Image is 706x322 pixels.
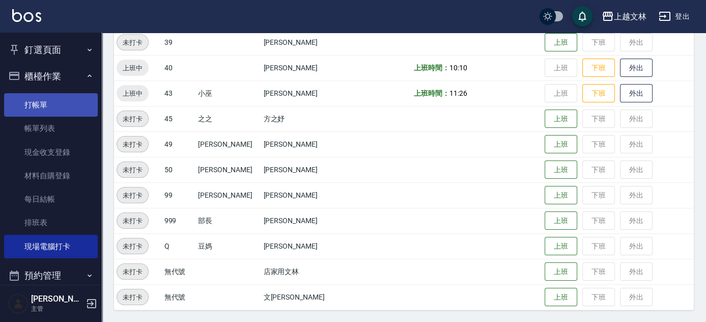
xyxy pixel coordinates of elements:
[31,294,83,304] h5: [PERSON_NAME]
[261,284,346,310] td: 文[PERSON_NAME]
[117,292,148,303] span: 未打卡
[12,9,41,22] img: Logo
[545,186,577,205] button: 上班
[162,81,196,106] td: 43
[195,106,261,131] td: 之之
[162,55,196,81] td: 40
[449,89,467,97] span: 11:26
[4,93,98,117] a: 打帳單
[31,304,83,313] p: 主管
[195,81,261,106] td: 小巫
[4,187,98,211] a: 每日結帳
[261,106,346,131] td: 方之妤
[414,89,449,97] b: 上班時間：
[572,6,592,26] button: save
[117,216,148,226] span: 未打卡
[545,262,577,281] button: 上班
[117,165,148,175] span: 未打卡
[598,6,651,27] button: 上越文林
[117,266,148,277] span: 未打卡
[117,114,148,124] span: 未打卡
[261,55,346,81] td: [PERSON_NAME]
[414,64,449,72] b: 上班時間：
[614,10,646,23] div: 上越文林
[162,233,196,259] td: Q
[545,288,577,307] button: 上班
[117,88,149,99] span: 上班中
[117,139,148,150] span: 未打卡
[162,284,196,310] td: 無代號
[162,106,196,131] td: 45
[545,110,577,128] button: 上班
[8,293,29,314] img: Person
[4,141,98,164] a: 現金收支登錄
[261,182,346,208] td: [PERSON_NAME]
[4,63,98,90] button: 櫃檯作業
[117,190,148,201] span: 未打卡
[195,157,261,182] td: [PERSON_NAME]
[4,262,98,289] button: 預約管理
[545,237,577,256] button: 上班
[582,84,615,103] button: 下班
[261,157,346,182] td: [PERSON_NAME]
[117,63,149,73] span: 上班中
[195,233,261,259] td: 豆媽
[195,208,261,233] td: 部長
[545,160,577,179] button: 上班
[195,182,261,208] td: [PERSON_NAME]
[655,7,694,26] button: 登出
[261,30,346,55] td: [PERSON_NAME]
[117,241,148,252] span: 未打卡
[261,233,346,259] td: [PERSON_NAME]
[162,208,196,233] td: 999
[4,164,98,187] a: 材料自購登錄
[162,259,196,284] td: 無代號
[545,211,577,230] button: 上班
[620,59,653,77] button: 外出
[545,135,577,154] button: 上班
[195,131,261,157] td: [PERSON_NAME]
[261,259,346,284] td: 店家用文林
[117,37,148,48] span: 未打卡
[162,30,196,55] td: 39
[261,81,346,106] td: [PERSON_NAME]
[620,84,653,103] button: 外出
[4,117,98,140] a: 帳單列表
[449,64,467,72] span: 10:10
[162,131,196,157] td: 49
[4,211,98,234] a: 排班表
[4,37,98,63] button: 釘選頁面
[545,33,577,52] button: 上班
[162,182,196,208] td: 99
[162,157,196,182] td: 50
[261,131,346,157] td: [PERSON_NAME]
[261,208,346,233] td: [PERSON_NAME]
[4,235,98,258] a: 現場電腦打卡
[582,59,615,77] button: 下班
